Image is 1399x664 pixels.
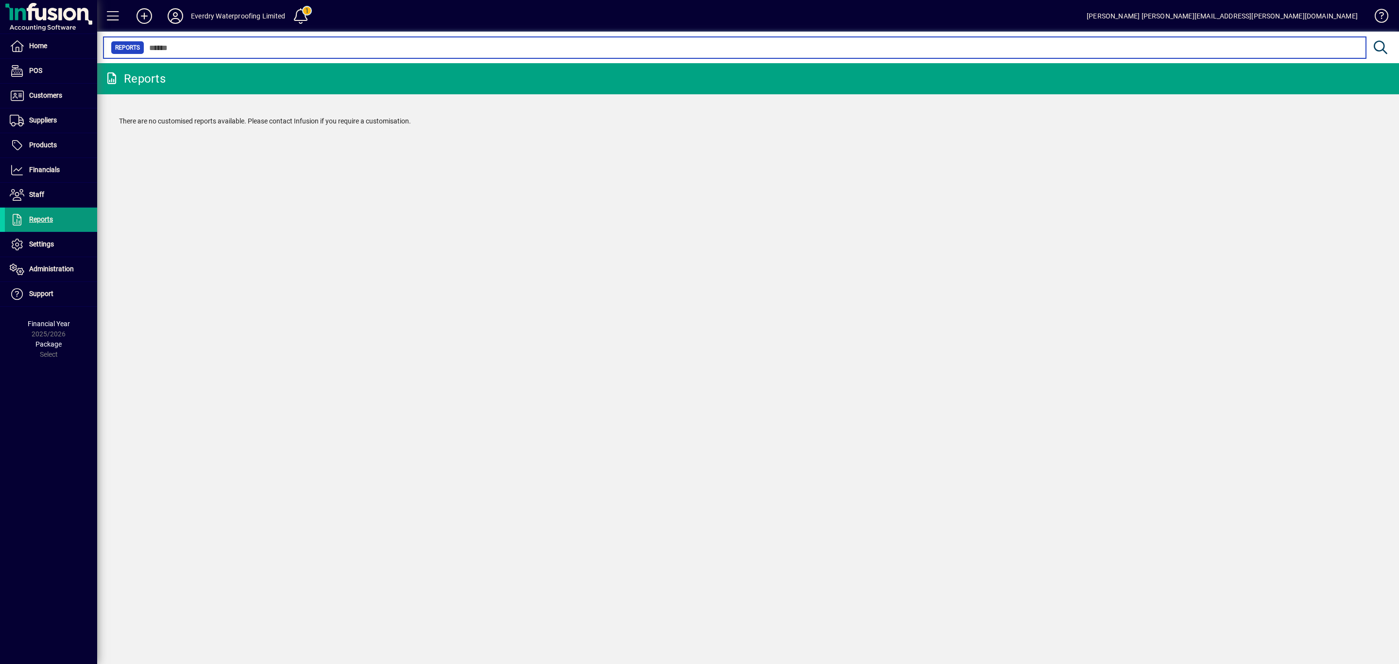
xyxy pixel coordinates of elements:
[129,7,160,25] button: Add
[5,133,97,157] a: Products
[109,106,1387,136] div: There are no customised reports available. Please contact Infusion if you require a customisation.
[5,183,97,207] a: Staff
[5,158,97,182] a: Financials
[29,67,42,74] span: POS
[29,91,62,99] span: Customers
[29,141,57,149] span: Products
[5,34,97,58] a: Home
[104,71,166,87] div: Reports
[1087,8,1358,24] div: [PERSON_NAME] [PERSON_NAME][EMAIL_ADDRESS][PERSON_NAME][DOMAIN_NAME]
[5,108,97,133] a: Suppliers
[29,191,44,198] span: Staff
[29,240,54,248] span: Settings
[29,265,74,273] span: Administration
[5,282,97,306] a: Support
[28,320,70,328] span: Financial Year
[1367,2,1387,34] a: Knowledge Base
[160,7,191,25] button: Profile
[35,340,62,348] span: Package
[29,215,53,223] span: Reports
[29,166,60,174] span: Financials
[5,232,97,257] a: Settings
[29,42,47,50] span: Home
[191,8,285,24] div: Everdry Waterproofing Limited
[5,59,97,83] a: POS
[5,257,97,281] a: Administration
[5,84,97,108] a: Customers
[29,116,57,124] span: Suppliers
[29,290,53,297] span: Support
[115,43,140,52] span: Reports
